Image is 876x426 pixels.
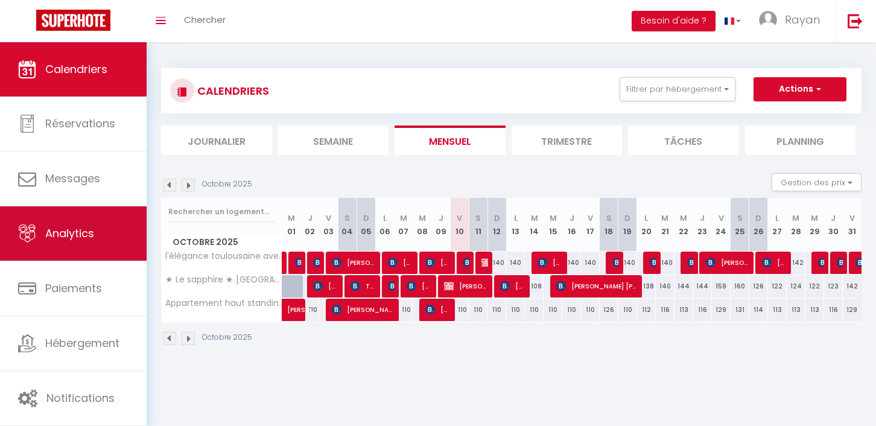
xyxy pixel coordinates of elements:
[787,198,805,252] th: 28
[300,198,319,252] th: 02
[439,212,443,224] abbr: J
[500,275,525,297] span: [PERSON_NAME]
[618,198,637,252] th: 19
[656,198,674,252] th: 21
[45,171,100,186] span: Messages
[278,126,389,155] li: Semaine
[618,299,637,321] div: 110
[754,77,846,101] button: Actions
[656,275,674,297] div: 140
[849,212,855,224] abbr: V
[332,298,394,321] span: [PERSON_NAME]
[661,212,668,224] abbr: M
[693,275,712,297] div: 144
[674,299,693,321] div: 113
[45,335,119,351] span: Hébergement
[332,251,375,274] span: [PERSON_NAME]
[184,13,226,26] span: Chercher
[512,126,623,155] li: Trimestre
[419,212,426,224] abbr: M
[848,13,863,28] img: logout
[824,198,843,252] th: 30
[843,299,862,321] div: 129
[805,299,824,321] div: 113
[475,212,481,224] abbr: S
[338,198,357,252] th: 04
[837,251,843,274] span: [PERSON_NAME]
[787,252,805,274] div: 142
[612,251,618,274] span: [PERSON_NAME]
[600,198,618,252] th: 18
[163,299,284,308] span: Appartement haut standing région [GEOGRAPHIC_DATA]
[431,198,450,252] th: 09
[731,299,749,321] div: 131
[383,212,387,224] abbr: L
[45,116,115,131] span: Réservations
[388,251,413,274] span: [PERSON_NAME]
[775,212,779,224] abbr: L
[425,298,450,321] span: [PERSON_NAME]
[618,252,637,274] div: 140
[712,198,731,252] th: 24
[749,198,768,252] th: 26
[620,77,735,101] button: Filtrer par hébergement
[45,226,94,241] span: Analytics
[487,299,506,321] div: 110
[700,212,705,224] abbr: J
[556,275,637,297] span: [PERSON_NAME] [PERSON_NAME]
[363,212,369,224] abbr: D
[282,198,301,252] th: 01
[202,179,252,190] p: Octobre 2025
[161,126,272,155] li: Journalier
[712,299,731,321] div: 129
[656,252,674,274] div: 140
[706,251,749,274] span: [PERSON_NAME] [PERSON_NAME]
[163,275,284,284] span: ★ Le sapphire ★ [GEOGRAPHIC_DATA] ★ Confort Luxueux ★
[644,212,648,224] abbr: L
[805,275,824,297] div: 122
[295,251,301,274] span: [PERSON_NAME]
[469,299,487,321] div: 110
[650,251,656,274] span: [PERSON_NAME]
[606,212,612,224] abbr: S
[693,299,712,321] div: 116
[768,299,787,321] div: 113
[494,212,500,224] abbr: D
[457,212,462,224] abbr: V
[731,198,749,252] th: 25
[544,198,562,252] th: 15
[785,12,820,27] span: Rayan
[759,11,777,29] img: ...
[45,281,102,296] span: Paiements
[824,275,843,297] div: 123
[506,299,525,321] div: 110
[719,212,724,224] abbr: V
[525,299,544,321] div: 110
[674,198,693,252] th: 22
[444,275,487,297] span: [PERSON_NAME]
[737,212,743,224] abbr: S
[163,252,284,261] span: l'élégance toulousaine avec garage
[693,198,712,252] th: 23
[632,11,716,31] button: Besoin d'aide ?
[624,212,630,224] abbr: D
[46,390,115,405] span: Notifications
[36,10,110,31] img: Super Booking
[637,275,656,297] div: 138
[45,62,107,77] span: Calendriers
[525,275,544,297] div: 108
[319,198,338,252] th: 03
[514,212,518,224] abbr: L
[600,299,618,321] div: 126
[843,198,862,252] th: 31
[811,212,818,224] abbr: M
[450,198,469,252] th: 10
[749,299,768,321] div: 114
[388,275,394,297] span: [PERSON_NAME]
[282,299,301,322] a: [PERSON_NAME]
[581,198,600,252] th: 17
[313,251,319,274] span: [PERSON_NAME]
[637,299,656,321] div: 112
[831,212,836,224] abbr: J
[357,198,375,252] th: 05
